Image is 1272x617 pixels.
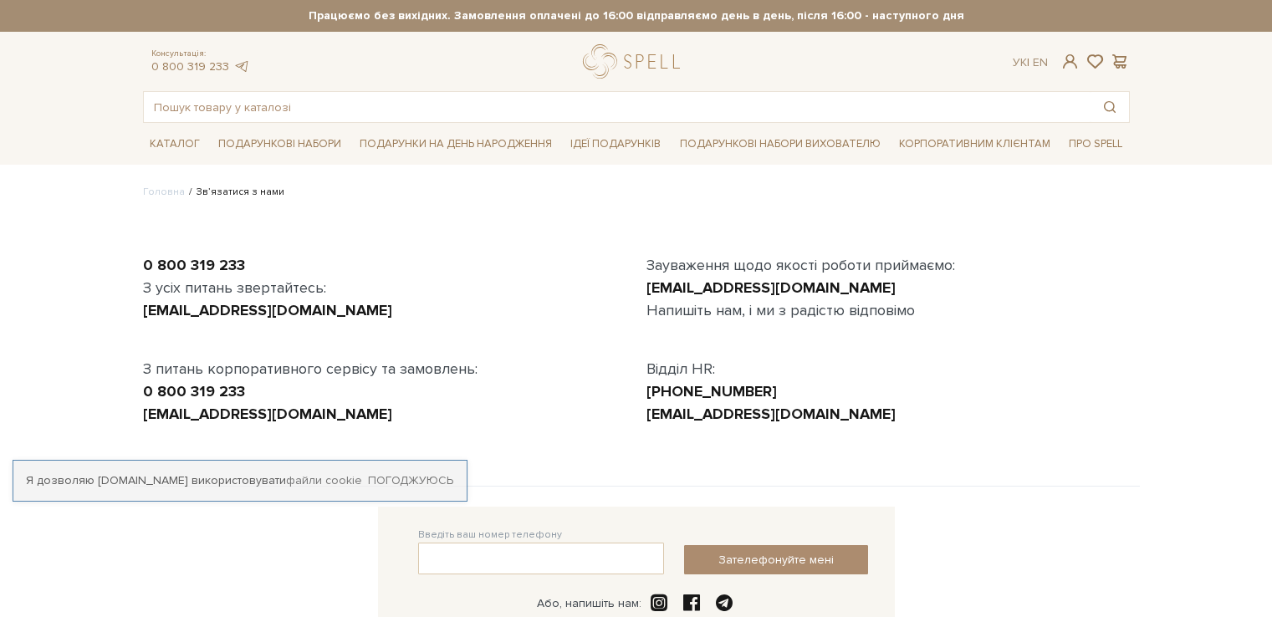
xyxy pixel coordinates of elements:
[646,405,896,423] a: [EMAIL_ADDRESS][DOMAIN_NAME]
[212,131,348,157] a: Подарункові набори
[636,254,1140,426] div: Зауваження щодо якості роботи приймаємо: Напишіть нам, і ми з радістю відповімо Відділ HR:
[368,473,453,488] a: Погоджуюсь
[1013,55,1048,70] div: Ук
[583,44,687,79] a: logo
[684,545,868,574] button: Зателефонуйте мені
[143,131,207,157] a: Каталог
[143,8,1130,23] strong: Працюємо без вихідних. Замовлення оплачені до 16:00 відправляємо день в день, після 16:00 - насту...
[133,254,636,426] div: З усіх питань звертайтесь: З питань корпоративного сервісу та замовлень:
[143,301,392,319] a: [EMAIL_ADDRESS][DOMAIN_NAME]
[673,130,887,158] a: Подарункові набори вихователю
[564,131,667,157] a: Ідеї подарунків
[151,59,229,74] a: 0 800 319 233
[1027,55,1029,69] span: |
[646,382,777,400] a: [PHONE_NUMBER]
[144,92,1091,122] input: Пошук товару у каталозі
[646,278,896,297] a: [EMAIL_ADDRESS][DOMAIN_NAME]
[143,186,185,198] a: Головна
[286,473,362,487] a: файли cookie
[537,596,641,611] div: Або, напишіть нам:
[185,185,284,200] li: Зв’язатися з нами
[418,528,562,543] label: Введіть ваш номер телефону
[1062,131,1129,157] a: Про Spell
[892,130,1057,158] a: Корпоративним клієнтам
[143,256,245,274] a: 0 800 319 233
[1091,92,1129,122] button: Пошук товару у каталозі
[353,131,559,157] a: Подарунки на День народження
[143,382,245,400] a: 0 800 319 233
[143,405,392,423] a: [EMAIL_ADDRESS][DOMAIN_NAME]
[13,473,467,488] div: Я дозволяю [DOMAIN_NAME] використовувати
[1033,55,1048,69] a: En
[151,48,250,59] span: Консультація:
[233,59,250,74] a: telegram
